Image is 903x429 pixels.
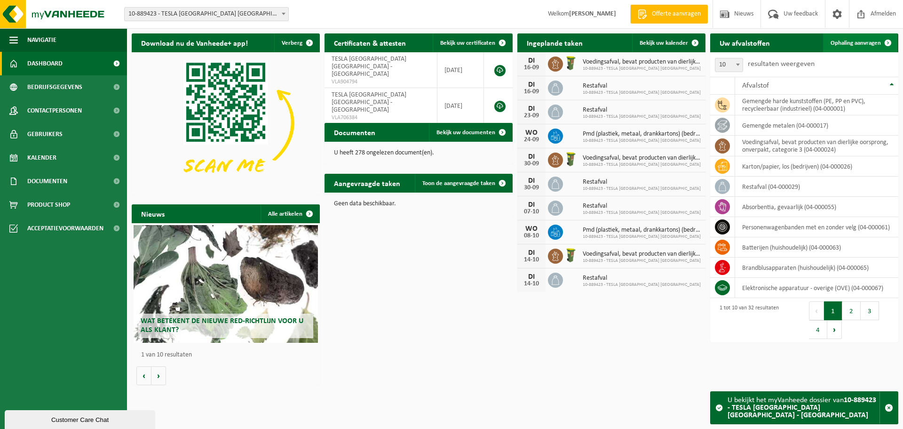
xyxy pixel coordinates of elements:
span: TESLA [GEOGRAPHIC_DATA] [GEOGRAPHIC_DATA] - [GEOGRAPHIC_DATA] [332,56,406,78]
span: Restafval [583,178,701,186]
span: Voedingsafval, bevat producten van dierlijke oorsprong, onverpakt, categorie 3 [583,251,701,258]
span: Restafval [583,106,701,114]
div: DI [522,105,541,113]
div: 08-10 [522,233,541,239]
span: 10-889423 - TESLA [GEOGRAPHIC_DATA] [GEOGRAPHIC_DATA] [583,162,701,168]
span: Restafval [583,275,701,282]
td: brandblusapparaten (huishoudelijk) (04-000065) [735,258,898,278]
h2: Ingeplande taken [517,33,592,52]
button: Verberg [274,33,319,52]
td: absorbentia, gevaarlijk (04-000055) [735,197,898,217]
a: Offerte aanvragen [630,5,708,24]
td: batterijen (huishoudelijk) (04-000063) [735,237,898,258]
div: 30-09 [522,161,541,167]
img: WB-0060-HPE-GN-50 [563,55,579,71]
span: 10-889423 - TESLA [GEOGRAPHIC_DATA] [GEOGRAPHIC_DATA] [583,66,701,72]
span: Wat betekent de nieuwe RED-richtlijn voor u als klant? [141,317,303,334]
h2: Certificaten & attesten [325,33,415,52]
h2: Documenten [325,123,385,141]
span: Toon de aangevraagde taken [422,180,495,186]
td: gemengde harde kunststoffen (PE, PP en PVC), recycleerbaar (industrieel) (04-000001) [735,95,898,115]
span: VLA706384 [332,114,430,121]
div: DI [522,153,541,161]
div: DI [522,177,541,185]
div: 23-09 [522,113,541,119]
span: 10-889423 - TESLA [GEOGRAPHIC_DATA] [GEOGRAPHIC_DATA] [583,234,701,240]
h2: Aangevraagde taken [325,174,410,192]
div: 14-10 [522,257,541,263]
span: 10-889423 - TESLA [GEOGRAPHIC_DATA] [GEOGRAPHIC_DATA] [583,138,701,144]
strong: 10-889423 - TESLA [GEOGRAPHIC_DATA] [GEOGRAPHIC_DATA] - [GEOGRAPHIC_DATA] [728,397,876,419]
span: TESLA [GEOGRAPHIC_DATA] [GEOGRAPHIC_DATA] - [GEOGRAPHIC_DATA] [332,91,406,113]
button: 1 [824,301,842,320]
td: [DATE] [437,52,484,88]
label: resultaten weergeven [748,60,815,68]
button: Volgende [151,366,166,385]
span: Pmd (plastiek, metaal, drankkartons) (bedrijven) [583,227,701,234]
h2: Download nu de Vanheede+ app! [132,33,257,52]
span: Restafval [583,202,701,210]
span: Bekijk uw certificaten [440,40,495,46]
td: voedingsafval, bevat producten van dierlijke oorsprong, onverpakt, categorie 3 (04-000024) [735,136,898,156]
span: Bekijk uw documenten [436,130,495,136]
div: 14-10 [522,281,541,287]
span: 10-889423 - TESLA BELGIUM BRUGGE - BRUGGE [125,8,288,21]
button: Next [827,320,842,339]
span: 10-889423 - TESLA [GEOGRAPHIC_DATA] [GEOGRAPHIC_DATA] [583,210,701,216]
div: WO [522,129,541,137]
div: WO [522,225,541,233]
a: Toon de aangevraagde taken [415,174,512,193]
span: Bedrijfsgegevens [27,75,82,99]
img: Download de VHEPlus App [132,52,320,194]
span: 10-889423 - TESLA [GEOGRAPHIC_DATA] [GEOGRAPHIC_DATA] [583,258,701,264]
img: WB-0060-HPE-GN-50 [563,151,579,167]
td: restafval (04-000029) [735,177,898,197]
button: Vorige [136,366,151,385]
div: DI [522,273,541,281]
a: Alle artikelen [261,204,319,223]
img: WB-0060-HPE-GN-50 [563,247,579,263]
span: Pmd (plastiek, metaal, drankkartons) (bedrijven) [583,130,701,138]
span: Bekijk uw kalender [640,40,688,46]
span: VLA904794 [332,78,430,86]
span: Restafval [583,82,701,90]
td: karton/papier, los (bedrijven) (04-000026) [735,156,898,177]
h2: Uw afvalstoffen [710,33,779,52]
span: 10-889423 - TESLA [GEOGRAPHIC_DATA] [GEOGRAPHIC_DATA] [583,90,701,96]
span: 10-889423 - TESLA [GEOGRAPHIC_DATA] [GEOGRAPHIC_DATA] [583,282,701,288]
span: Navigatie [27,28,56,52]
a: Bekijk uw certificaten [433,33,512,52]
a: Ophaling aanvragen [823,33,897,52]
button: 3 [861,301,879,320]
iframe: chat widget [5,408,157,429]
span: Ophaling aanvragen [831,40,881,46]
span: Dashboard [27,52,63,75]
div: U bekijkt het myVanheede dossier van [728,392,879,424]
span: Product Shop [27,193,70,217]
span: Voedingsafval, bevat producten van dierlijke oorsprong, onverpakt, categorie 3 [583,58,701,66]
div: DI [522,201,541,209]
strong: [PERSON_NAME] [569,10,616,17]
h2: Nieuws [132,204,174,223]
span: 10-889423 - TESLA [GEOGRAPHIC_DATA] [GEOGRAPHIC_DATA] [583,186,701,192]
div: DI [522,249,541,257]
a: Bekijk uw kalender [632,33,705,52]
td: [DATE] [437,88,484,124]
div: 1 tot 10 van 32 resultaten [715,300,779,340]
span: Verberg [282,40,302,46]
p: Geen data beschikbaar. [334,201,503,207]
span: Contactpersonen [27,99,82,122]
div: 16-09 [522,89,541,95]
div: DI [522,57,541,65]
div: 30-09 [522,185,541,191]
span: Documenten [27,170,67,193]
a: Bekijk uw documenten [429,123,512,142]
button: Previous [809,301,824,320]
span: 10 [715,58,743,72]
span: Kalender [27,146,56,170]
p: 1 van 10 resultaten [141,352,315,358]
button: 4 [809,320,827,339]
span: 10-889423 - TESLA BELGIUM BRUGGE - BRUGGE [124,7,289,21]
div: DI [522,81,541,89]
